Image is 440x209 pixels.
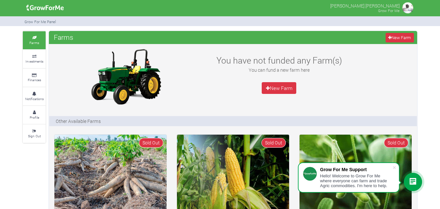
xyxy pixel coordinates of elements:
[23,50,46,68] a: Investments
[384,138,408,147] span: Sold Out
[52,31,75,44] span: Farms
[23,125,46,142] a: Sign Out
[25,59,43,64] small: Investments
[208,67,350,73] p: You can fund a new farm here
[25,97,44,101] small: Notifications
[401,1,414,14] img: growforme image
[24,1,66,14] img: growforme image
[56,118,101,125] p: Other Available Farms
[23,106,46,124] a: Profile
[30,115,39,120] small: Profile
[23,31,46,49] a: Farms
[330,1,400,9] p: [PERSON_NAME] [PERSON_NAME]
[23,69,46,87] a: Finances
[28,134,41,138] small: Sign Out
[28,78,41,82] small: Finances
[139,138,163,147] span: Sold Out
[24,19,56,24] small: Grow For Me Panel
[378,8,400,13] small: Grow For Me
[208,55,350,66] h3: You have not funded any Farm(s)
[262,82,296,94] a: New Farm
[320,173,392,188] div: Hello! Welcome to Grow For Me where everyone can farm and trade Agric commodities. I'm here to help.
[29,40,39,45] small: Farms
[261,138,286,147] span: Sold Out
[23,87,46,105] a: Notifications
[85,47,167,106] img: growforme image
[320,167,392,172] div: Grow For Me Support
[386,33,414,42] a: New Farm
